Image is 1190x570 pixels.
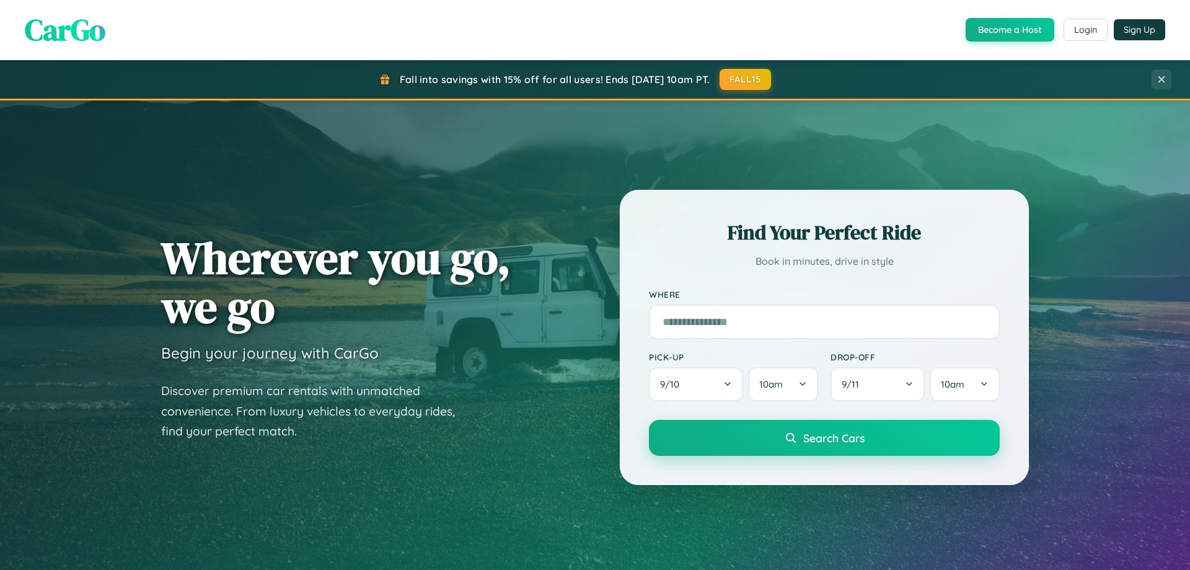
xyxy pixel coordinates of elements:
[1114,19,1165,40] button: Sign Up
[930,367,1000,401] button: 10am
[831,352,1000,362] label: Drop-off
[25,9,105,50] span: CarGo
[161,233,511,331] h1: Wherever you go, we go
[660,378,685,390] span: 9 / 10
[842,378,865,390] span: 9 / 11
[941,378,964,390] span: 10am
[720,69,772,90] button: FALL15
[759,378,783,390] span: 10am
[649,219,1000,246] h2: Find Your Perfect Ride
[803,431,865,445] span: Search Cars
[649,252,1000,270] p: Book in minutes, drive in style
[161,344,379,362] h3: Begin your journey with CarGo
[1064,19,1108,41] button: Login
[748,367,818,401] button: 10am
[831,367,925,401] button: 9/11
[649,367,743,401] button: 9/10
[649,420,1000,456] button: Search Cars
[400,73,710,86] span: Fall into savings with 15% off for all users! Ends [DATE] 10am PT.
[161,381,471,442] p: Discover premium car rentals with unmatched convenience. From luxury vehicles to everyday rides, ...
[966,18,1054,42] button: Become a Host
[649,289,1000,300] label: Where
[649,352,818,362] label: Pick-up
